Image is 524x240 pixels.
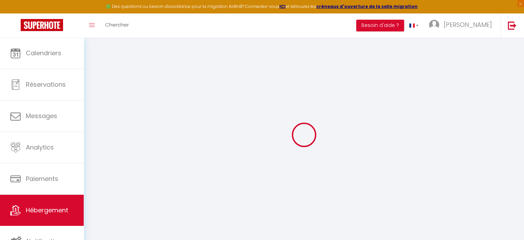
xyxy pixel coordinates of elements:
[100,13,134,38] a: Chercher
[21,19,63,31] img: Super Booking
[424,13,501,38] a: ... [PERSON_NAME]
[316,3,418,9] a: créneaux d'ouverture de la salle migration
[26,143,54,152] span: Analytics
[26,80,66,89] span: Réservations
[356,20,404,31] button: Besoin d'aide ?
[6,3,26,23] button: Ouvrir le widget de chat LiveChat
[508,21,516,30] img: logout
[26,174,58,183] span: Paiements
[279,3,286,9] a: ICI
[26,112,57,120] span: Messages
[26,49,61,57] span: Calendriers
[26,206,68,214] span: Hébergement
[105,21,129,28] span: Chercher
[495,209,519,235] iframe: Chat
[429,20,439,30] img: ...
[444,20,492,29] span: [PERSON_NAME]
